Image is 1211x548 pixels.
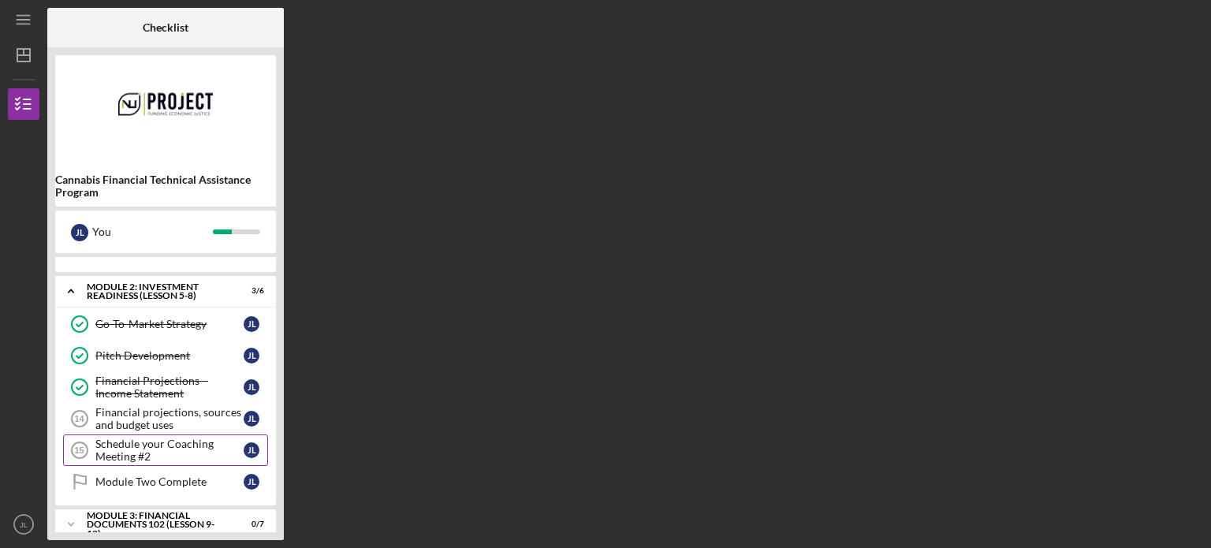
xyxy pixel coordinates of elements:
div: J L [71,224,88,241]
div: Schedule your Coaching Meeting #2 [95,438,244,463]
div: J L [244,411,259,427]
div: Module 3: Financial Documents 102 (Lesson 9-12) [87,511,225,539]
div: 3 / 6 [236,286,264,296]
b: Cannabis Financial Technical Assistance Program [55,173,276,199]
a: 15Schedule your Coaching Meeting #2JL [63,434,268,466]
div: J L [244,379,259,395]
a: Pitch DevelopmentJL [63,340,268,371]
a: 14Financial projections, sources and budget usesJL [63,403,268,434]
button: JL [8,509,39,540]
div: Go-To-Market Strategy [95,318,244,330]
div: Module Two Complete [95,475,244,488]
div: Financial projections, sources and budget uses [95,406,244,431]
a: Module One CompleteJL [63,233,268,264]
a: Go-To-Market StrategyJL [63,308,268,340]
div: You [92,218,213,245]
div: J L [244,442,259,458]
img: Product logo [55,63,276,158]
div: J L [244,474,259,490]
tspan: 15 [74,445,84,455]
div: Pitch Development [95,349,244,362]
div: Financial Projections – Income Statement [95,375,244,400]
div: Module 2: Investment Readiness (Lesson 5-8) [87,282,225,300]
a: Module Two CompleteJL [63,466,268,498]
b: Checklist [143,21,188,34]
text: JL [20,520,28,529]
div: 0 / 7 [236,520,264,529]
tspan: 14 [74,414,84,423]
div: J L [244,348,259,363]
a: Financial Projections – Income StatementJL [63,371,268,403]
div: J L [244,316,259,332]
